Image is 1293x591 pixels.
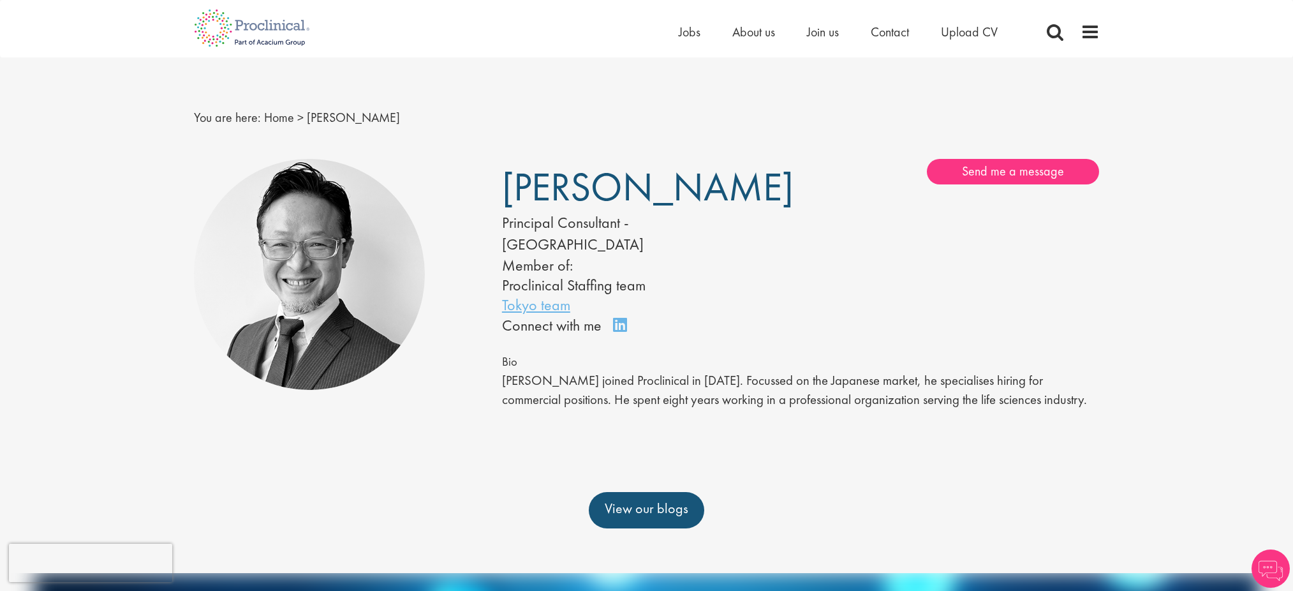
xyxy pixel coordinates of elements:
li: Proclinical Staffing team [502,275,762,295]
span: You are here: [194,109,261,126]
div: Principal Consultant - [GEOGRAPHIC_DATA] [502,212,762,256]
a: Upload CV [941,24,998,40]
span: [PERSON_NAME] [307,109,400,126]
a: Tokyo team [502,295,570,315]
a: breadcrumb link [264,109,294,126]
a: Contact [871,24,909,40]
a: Join us [807,24,839,40]
p: [PERSON_NAME] joined Proclinical in [DATE]. Focussed on the Japanese market, he specialises hirin... [502,371,1100,409]
span: [PERSON_NAME] [502,161,794,213]
label: Member of: [502,255,573,275]
img: Chatbot [1252,550,1290,588]
a: Jobs [679,24,700,40]
img: Kenji Shimizu [194,159,425,391]
a: View our blogs [589,492,704,528]
a: About us [732,24,775,40]
span: Bio [502,354,517,370]
iframe: reCAPTCHA [9,544,172,582]
span: > [297,109,304,126]
a: Send me a message [927,159,1099,184]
